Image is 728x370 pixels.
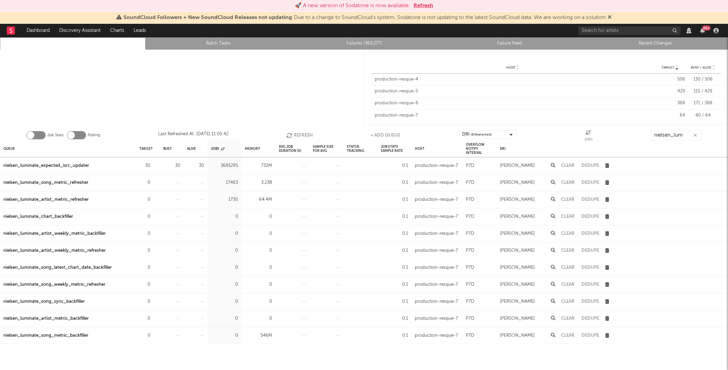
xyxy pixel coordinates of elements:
[149,39,287,48] a: Batch Tasks
[3,141,15,156] div: Queue
[381,264,408,272] div: 0.1
[689,76,717,83] div: 130 / 506
[415,213,458,221] div: production-resque-7
[3,162,89,170] div: nielsen_luminate_expected_isrc_updater
[3,230,106,238] a: nielsen_luminate_artist_weekly_metric_backfiller
[381,315,408,323] div: 0.1
[500,213,535,221] div: [PERSON_NAME]
[586,39,724,48] a: Recent Changes
[466,213,474,221] div: P7D
[286,130,313,140] button: Refresh
[500,281,535,289] div: [PERSON_NAME]
[3,179,88,187] a: nielsen_luminate_song_metric_refresher
[466,162,474,170] div: P7D
[139,298,150,306] div: 0
[211,281,238,289] div: 0
[581,231,599,236] button: Dedupe
[245,298,272,306] div: 0
[139,230,150,238] div: 0
[381,213,408,221] div: 0.1
[581,197,599,202] button: Dedupe
[581,265,599,270] button: Dedupe
[129,24,151,37] a: Leads
[3,213,73,221] a: nielsen_luminate_chart_backfiller
[415,264,458,272] div: production-resque-7
[500,179,535,187] div: [PERSON_NAME]
[54,24,105,37] a: Discovery Assistant
[561,214,575,219] button: Clear
[466,298,474,306] div: P7D
[279,141,306,156] div: Avg Job Duration (s)
[187,141,196,156] div: Alive
[561,180,575,185] button: Clear
[375,76,651,83] div: production-resque-4
[415,281,458,289] div: production-resque-7
[415,315,458,323] div: production-resque-7
[381,141,408,156] div: Job Stats Sample Rate
[245,315,272,323] div: 0
[347,141,374,156] div: Status Tracking
[561,197,575,202] button: Clear
[187,162,204,170] div: 30
[581,282,599,287] button: Dedupe
[415,298,458,306] div: production-resque-7
[3,196,89,204] a: nielsen_luminate_artist_metric_refresher
[415,332,458,340] div: production-resque-7
[415,179,458,187] div: production-resque-7
[123,15,606,20] span: : Due to a change to SoundCloud's system, Sodatone is not updating to the latest SoundCloud data....
[211,141,225,156] div: Jobs
[689,112,717,119] div: 40 / 64
[581,248,599,253] button: Dedupe
[4,39,142,48] a: Queue Stats
[158,130,228,140] div: Last Refreshed At: [DATE] 11:05:42
[466,264,474,272] div: P7D
[702,25,711,31] div: 99 +
[381,281,408,289] div: 0.1
[3,315,89,323] a: nielsen_luminate_artist_metric_backfiller
[700,28,705,33] button: 99+
[608,15,612,20] span: Dismiss
[245,247,272,255] div: 0
[561,299,575,304] button: Clear
[375,112,651,119] div: production-resque-7
[295,39,433,48] a: Failures (363,277)
[295,2,410,10] div: 🚀 A new version of Sodatone is now available.
[381,162,408,170] div: 0.1
[466,179,474,187] div: P7D
[691,66,711,70] span: Busy / Alive
[211,230,238,238] div: 0
[500,162,535,170] div: [PERSON_NAME]
[371,130,400,140] button: + Add Queue
[561,163,575,168] button: Clear
[581,180,599,185] button: Dedupe
[466,281,474,289] div: P7D
[139,332,150,340] div: 0
[415,141,424,156] div: Host
[245,141,260,156] div: Memory
[313,141,340,156] div: Sample Size For Avg
[500,298,535,306] div: [PERSON_NAME]
[163,141,172,156] div: Busy
[245,213,272,221] div: 0
[88,131,100,139] label: Polling
[561,282,575,287] button: Clear
[561,248,575,253] button: Clear
[3,264,112,272] a: nielsen_luminate_song_latest_chart_date_backfiller
[561,265,575,270] button: Clear
[139,179,150,187] div: 0
[500,141,506,156] div: DRI
[211,332,238,340] div: 0
[47,131,64,139] label: Job Stats
[650,130,701,140] input: Search...
[139,247,150,255] div: 0
[139,196,150,204] div: 0
[211,213,238,221] div: 0
[381,332,408,340] div: 0.1
[381,298,408,306] div: 0.1
[245,332,272,340] div: 546M
[561,316,575,321] button: Clear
